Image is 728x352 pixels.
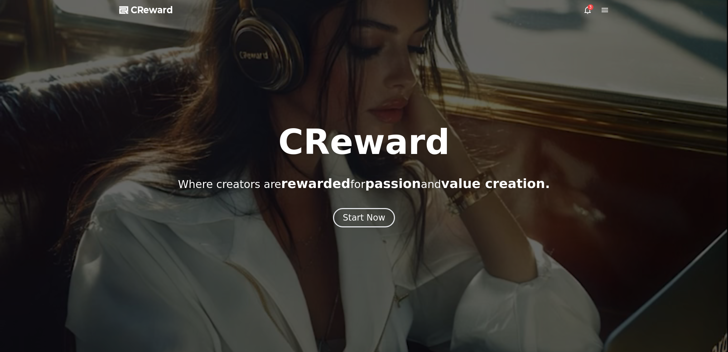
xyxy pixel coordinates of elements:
a: 3 [583,6,592,14]
span: passion [365,176,421,191]
a: Start Now [333,215,395,222]
p: Where creators are for and [178,177,550,191]
span: value creation. [441,176,550,191]
a: CReward [119,4,173,16]
div: 3 [588,4,593,10]
h1: CReward [278,125,450,159]
div: Start Now [343,212,385,223]
span: CReward [131,4,173,16]
span: rewarded [281,176,350,191]
button: Start Now [333,208,395,227]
